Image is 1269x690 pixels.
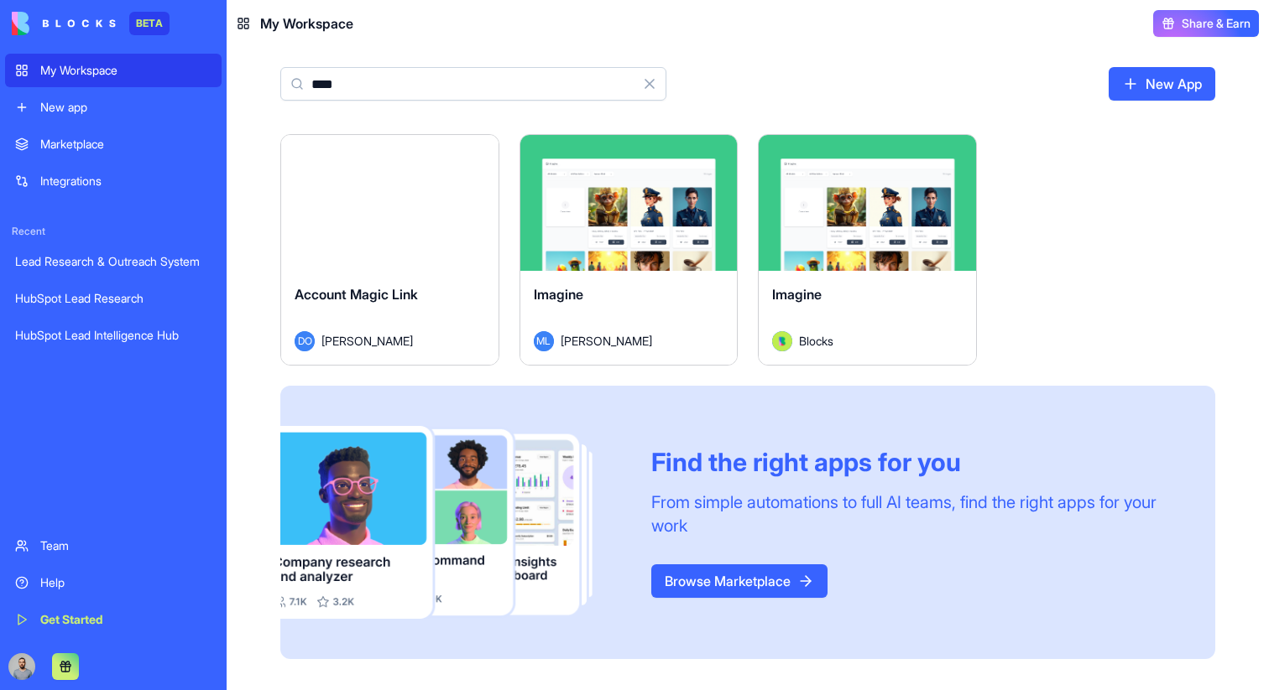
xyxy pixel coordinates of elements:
button: Share & Earn [1153,10,1259,37]
a: Integrations [5,164,222,198]
a: My Workspace [5,54,222,87]
div: My Workspace [40,62,211,79]
img: Frame_181_egmpey.png [280,426,624,619]
a: Lead Research & Outreach System [5,245,222,278]
a: New App [1109,67,1215,101]
div: New app [40,99,211,116]
div: BETA [129,12,170,35]
img: Avatar [772,331,792,351]
div: Marketplace [40,136,211,153]
a: HubSpot Lead Research [5,282,222,315]
span: Imagine [534,286,583,303]
a: Team [5,529,222,563]
a: Help [5,566,222,599]
a: New app [5,91,222,124]
div: HubSpot Lead Intelligence Hub [15,327,211,344]
a: ImagineML[PERSON_NAME] [520,134,739,366]
a: BETA [12,12,170,35]
span: DO [295,331,315,351]
span: Account Magic Link [295,286,418,303]
a: HubSpot Lead Intelligence Hub [5,319,222,352]
span: Share & Earn [1182,15,1251,32]
span: My Workspace [260,13,353,34]
span: ML [534,331,554,351]
a: Marketplace [5,127,222,161]
div: Lead Research & Outreach System [15,253,211,270]
span: Blocks [799,332,833,350]
a: Account Magic LinkDO[PERSON_NAME] [280,134,499,366]
div: HubSpot Lead Research [15,290,211,307]
div: Get Started [40,611,211,628]
div: From simple automations to full AI teams, find the right apps for your work [651,490,1175,537]
img: logo [12,12,116,35]
a: Browse Marketplace [651,564,828,598]
span: Recent [5,225,222,238]
span: [PERSON_NAME] [321,332,413,350]
div: Team [40,537,211,554]
span: Imagine [772,286,822,303]
div: Help [40,574,211,591]
img: image_123650291_bsq8ao.jpg [8,653,35,680]
div: Integrations [40,173,211,189]
a: ImagineAvatarBlocks [758,134,977,366]
a: Get Started [5,603,222,636]
div: Find the right apps for you [651,447,1175,477]
span: [PERSON_NAME] [561,332,652,350]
